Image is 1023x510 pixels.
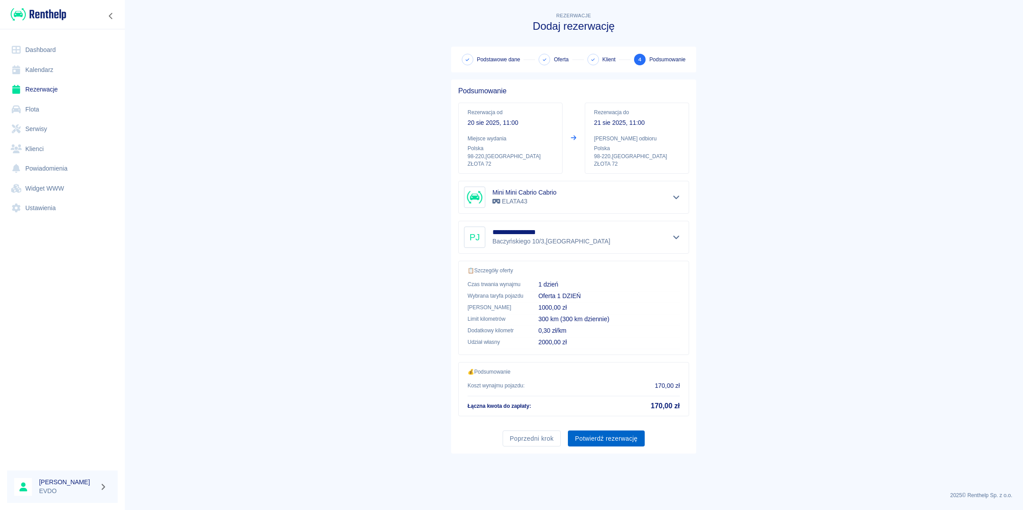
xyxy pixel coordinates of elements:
p: 📋 Szczegóły oferty [468,267,680,275]
h5: Podsumowanie [458,87,689,96]
button: Potwierdź rezerwację [568,430,645,447]
p: [PERSON_NAME] odbioru [594,135,680,143]
button: Pokaż szczegóły [669,191,684,203]
a: Flota [7,100,118,120]
p: Polska [594,144,680,152]
a: Rezerwacje [7,80,118,100]
p: ZŁOTA 72 [468,160,553,168]
p: Udział własny [468,338,524,346]
p: Czas trwania wynajmu [468,280,524,288]
p: 💰 Podsumowanie [468,368,680,376]
img: Image [466,188,484,206]
p: 98-220 , [GEOGRAPHIC_DATA] [594,152,680,160]
a: Kalendarz [7,60,118,80]
h3: Dodaj rezerwację [451,20,696,32]
a: Dashboard [7,40,118,60]
p: Rezerwacja do [594,108,680,116]
p: Limit kilometrów [468,315,524,323]
button: Pokaż szczegóły [669,231,684,243]
p: 2025 © Renthelp Sp. z o.o. [135,491,1012,499]
a: Klienci [7,139,118,159]
p: 98-220 , [GEOGRAPHIC_DATA] [468,152,553,160]
button: Poprzedni krok [503,430,561,447]
p: 170,00 zł [655,381,680,390]
span: 4 [638,55,642,64]
p: 0,30 zł/km [538,326,680,335]
p: Rezerwacja od [468,108,553,116]
p: Łączna kwota do zapłaty : [468,402,531,410]
h5: 170,00 zł [651,402,680,410]
p: Miejsce wydania [468,135,553,143]
span: Podsumowanie [649,56,686,64]
span: Oferta [554,56,568,64]
p: 1 dzień [538,280,680,289]
p: Wybrana taryfa pojazdu [468,292,524,300]
p: Oferta 1 DZIEŃ [538,291,680,301]
p: ELATA43 [492,197,556,206]
span: Podstawowe dane [477,56,520,64]
h6: [PERSON_NAME] [39,478,96,486]
p: 1000,00 zł [538,303,680,312]
a: Renthelp logo [7,7,66,22]
p: Dodatkowy kilometr [468,327,524,335]
p: Polska [468,144,553,152]
span: Rezerwacje [556,13,591,18]
span: Klient [603,56,616,64]
h6: Mini Mini Cabrio Cabrio [492,188,556,197]
p: 21 sie 2025, 11:00 [594,118,680,127]
div: PJ [464,227,485,248]
a: Ustawienia [7,198,118,218]
p: Koszt wynajmu pojazdu : [468,382,525,390]
button: Zwiń nawigację [104,10,118,22]
p: 2000,00 zł [538,338,680,347]
p: ZŁOTA 72 [594,160,680,168]
p: Baczyńskiego 10/3 , [GEOGRAPHIC_DATA] [492,237,610,246]
a: Powiadomienia [7,159,118,179]
p: 20 sie 2025, 11:00 [468,118,553,127]
p: EVDO [39,486,96,496]
a: Widget WWW [7,179,118,199]
img: Renthelp logo [11,7,66,22]
p: [PERSON_NAME] [468,303,524,311]
p: 300 km (300 km dziennie) [538,315,680,324]
a: Serwisy [7,119,118,139]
